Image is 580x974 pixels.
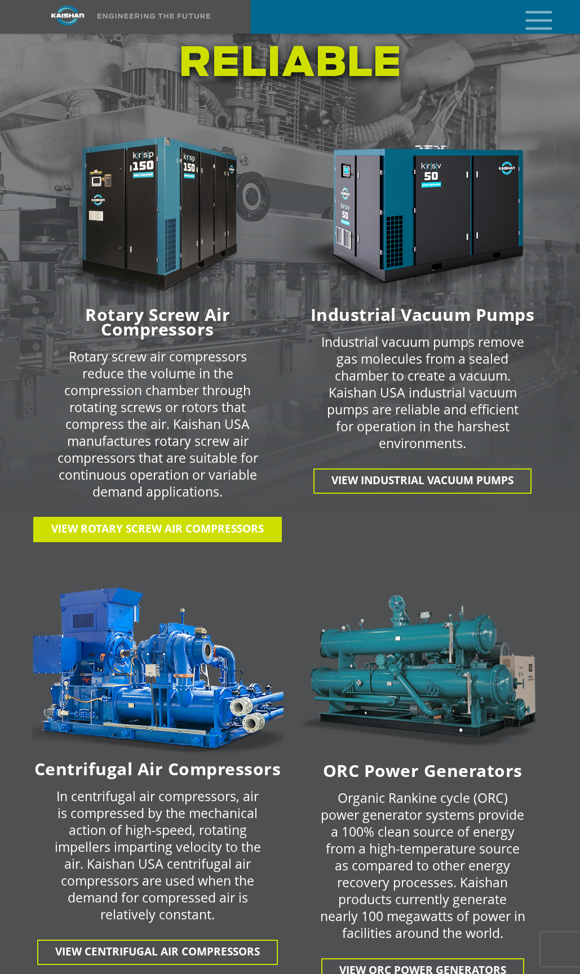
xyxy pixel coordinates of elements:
p: Rotary screw air compressors reduce the volume in the compression chamber through rotating screws... [55,348,261,500]
h6: Rotary Screw Air Compressors [32,307,284,337]
a: View INDUSTRIAL VACUUM PUMPS [313,468,532,494]
a: mobile menu [521,7,540,26]
span: View Rotary Screw Air Compressors [51,521,264,536]
h6: Centrifugal Air Compressors [32,762,284,776]
h6: ORC Power Generators [297,763,548,778]
img: krsp150 [32,133,284,302]
img: machine [297,588,548,758]
img: kaishan logo [25,6,110,25]
h6: Industrial Vacuum Pumps [297,307,548,322]
span: View INDUSTRIAL VACUUM PUMPS [331,473,513,488]
a: View centrifugal air compressors [37,940,278,965]
p: In centrifugal air compressors, air is compressed by the mechanical action of high-speed, rotatin... [55,788,261,923]
p: Industrial vacuum pumps remove gas molecules from a sealed chamber to create a vacuum. Kaishan US... [320,333,526,452]
img: machine [32,587,284,756]
img: Engineering the future [98,14,210,19]
img: krsv50 [297,133,548,302]
p: Organic Rankine cycle (ORC) power generator systems provide a 100% clean source of energy from a ... [320,789,526,941]
a: View Rotary Screw Air Compressors [33,517,282,542]
span: View centrifugal air compressors [55,944,260,959]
